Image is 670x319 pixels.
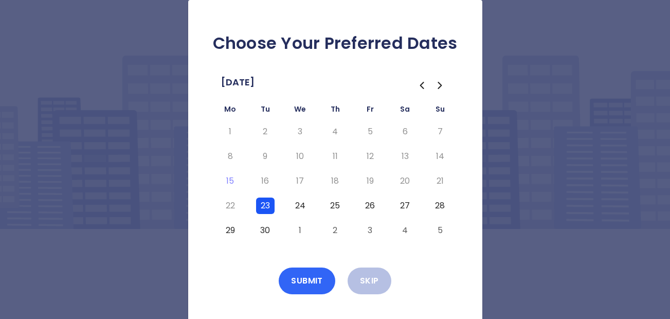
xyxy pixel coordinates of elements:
th: Sunday [423,103,458,119]
button: Saturday, September 13th, 2025 [396,148,414,165]
button: Monday, September 8th, 2025 [221,148,240,165]
button: Saturday, October 4th, 2025 [396,222,414,239]
button: Sunday, October 5th, 2025 [431,222,449,239]
button: Skip [348,268,391,294]
button: Friday, September 26th, 2025 [361,198,379,214]
button: Today, Monday, September 15th, 2025 [221,173,240,189]
th: Wednesday [283,103,318,119]
button: Wednesday, September 24th, 2025 [291,198,310,214]
h2: Choose Your Preferred Dates [205,33,466,54]
button: Tuesday, September 9th, 2025 [256,148,275,165]
button: Sunday, September 14th, 2025 [431,148,449,165]
button: Thursday, September 18th, 2025 [326,173,345,189]
button: Saturday, September 27th, 2025 [396,198,414,214]
th: Friday [353,103,388,119]
button: Friday, September 19th, 2025 [361,173,379,189]
button: Friday, September 5th, 2025 [361,123,379,140]
button: Thursday, September 11th, 2025 [326,148,345,165]
button: Sunday, September 7th, 2025 [431,123,449,140]
button: Tuesday, September 30th, 2025 [256,222,275,239]
button: Saturday, September 6th, 2025 [396,123,414,140]
button: Thursday, September 4th, 2025 [326,123,345,140]
button: Go to the Next Month [431,76,449,95]
table: September 2025 [213,103,458,243]
button: Submit [279,268,335,294]
button: Friday, October 3rd, 2025 [361,222,379,239]
button: Wednesday, September 3rd, 2025 [291,123,310,140]
th: Monday [213,103,248,119]
button: Wednesday, September 10th, 2025 [291,148,310,165]
button: Tuesday, September 2nd, 2025 [256,123,275,140]
button: Wednesday, September 17th, 2025 [291,173,310,189]
button: Monday, September 1st, 2025 [221,123,240,140]
button: Monday, September 29th, 2025 [221,222,240,239]
button: Thursday, September 25th, 2025 [326,198,345,214]
th: Thursday [318,103,353,119]
th: Saturday [388,103,423,119]
button: Sunday, September 28th, 2025 [431,198,449,214]
button: Wednesday, October 1st, 2025 [291,222,310,239]
button: Friday, September 12th, 2025 [361,148,379,165]
button: Saturday, September 20th, 2025 [396,173,414,189]
button: Sunday, September 21st, 2025 [431,173,449,189]
button: Tuesday, September 16th, 2025 [256,173,275,189]
button: Go to the Previous Month [412,76,431,95]
th: Tuesday [248,103,283,119]
button: Monday, September 22nd, 2025 [221,198,240,214]
button: Thursday, October 2nd, 2025 [326,222,345,239]
span: [DATE] [221,74,255,91]
button: Tuesday, September 23rd, 2025, selected [256,198,275,214]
